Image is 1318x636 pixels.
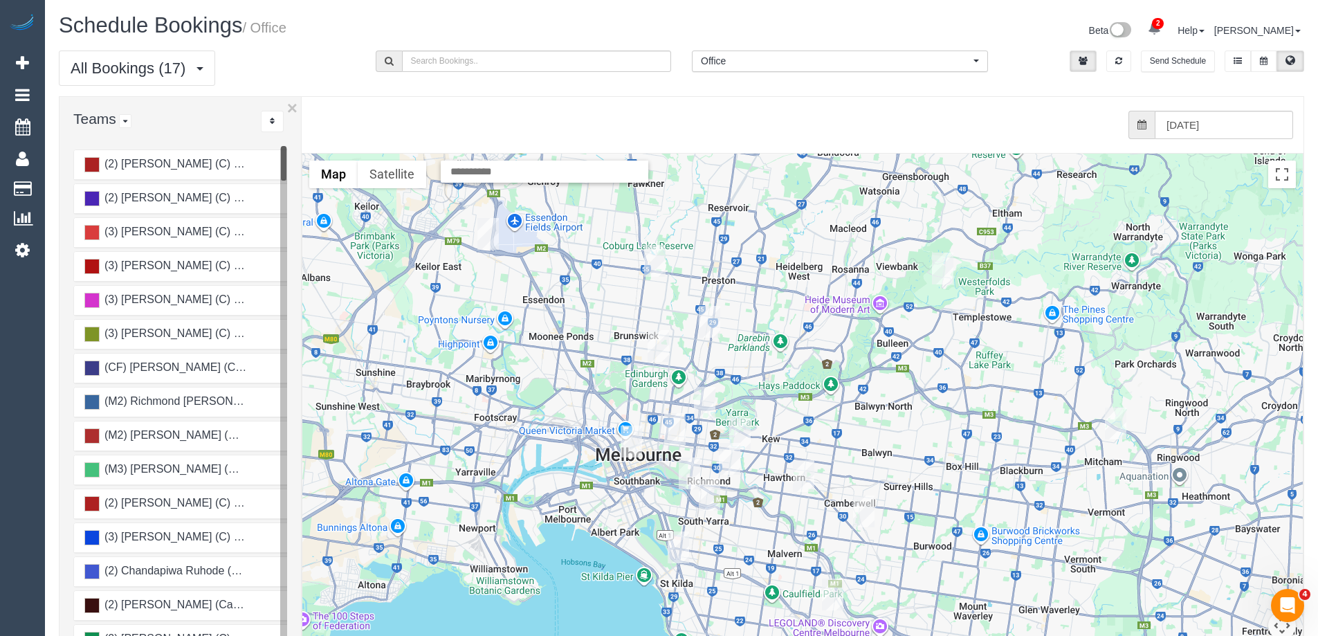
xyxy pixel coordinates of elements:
[71,60,192,77] span: All Bookings (17)
[243,465,273,475] small: (0 jobs)
[102,361,239,373] span: (CF) [PERSON_NAME] (C)
[234,533,264,543] small: (0 jobs)
[694,387,715,419] div: 12/09/2025 14:00 - Jasmin Donnellan - 36 Little Turner Street, Abbotsford, VIC 3067
[1089,25,1132,36] a: Beta
[270,117,275,125] i: Sort Teams
[234,228,264,237] small: (0 jobs)
[692,51,988,72] ol: All Locations
[699,479,720,511] div: 12/09/2025 14:30 - Bernadette Barakat - 39/15 Copelen St., South Yarra, VIC 3141
[102,565,243,576] span: (2) Chandapiwa Ruhode (C)
[648,330,669,362] div: 12/09/2025 13:00 - Harriet Bell - 87 Barkly Street, Brunswick East, VIC 3057
[102,158,230,170] span: (2) [PERSON_NAME] (C)
[679,457,700,489] div: 12/09/2025 08:00 - Emily Gallagher - 74 Wellington Street, Cremorne, VIC 3121
[621,426,642,457] div: 12/09/2025 22:00 - Lloyd Hazlett (Fontis) - Suite 3, Level 9, 169 Queen Street, Melbourne, VIC 3000
[102,599,237,610] span: (2) [PERSON_NAME] (Ca)
[242,363,272,373] small: (0 jobs)
[234,262,264,271] small: (0 jobs)
[246,567,276,576] small: (0 jobs)
[102,192,230,203] span: (2) [PERSON_NAME] (C)
[1299,589,1310,600] span: 4
[853,496,875,527] div: 12/09/2025 12:00 - Dalene Ann - 4 Immarna Rd, Camberwell, VIC 3124
[234,296,264,305] small: (0 jobs)
[932,253,953,284] div: 12/09/2025 08:30 - Ali Young - 52 Bonds Road, Lower Plenty, VIC 3093
[234,160,264,170] small: (0 jobs)
[102,429,239,441] span: (M2) [PERSON_NAME] (C)
[1268,161,1296,188] button: Toggle fullscreen view
[1152,18,1164,29] span: 2
[1108,22,1131,40] img: New interface
[243,431,273,441] small: (0 jobs)
[102,226,230,237] span: (3) [PERSON_NAME] (C)
[664,413,686,445] div: 12/09/2025 08:00 - Catherine Velisha - 201/280 Albert St, East Melbourne, VIC 3002
[477,218,499,250] div: 12/09/2025 07:00 - Daniel Torres - 4/32 Elstone Ave,, Airport West, VIC 3042
[102,497,230,509] span: (2) [PERSON_NAME] (C)
[234,499,264,509] small: (0 jobs)
[102,463,239,475] span: (M3) [PERSON_NAME] (C)
[234,194,264,203] small: (0 jobs)
[1141,51,1215,72] button: Send Schedule
[102,395,301,407] span: (M2) Richmond [PERSON_NAME] (CG)
[1155,111,1293,139] input: Date
[234,329,264,339] small: (0 jobs)
[793,460,814,492] div: 12/09/2025 07:00 - Rosie Rabindran - 69 Fletcher St, Hawthorn East, VIC 3123
[358,161,426,188] button: Show satellite imagery
[699,306,720,338] div: 12/09/2025 12:00 - KEY PICK UP/DROP OFF - 427-431 High St, Northcote, VIC 3070
[8,14,36,33] img: Automaid Logo
[242,20,286,35] small: / Office
[240,601,270,610] small: (0 jobs)
[309,161,358,188] button: Show street map
[692,51,988,72] button: Office
[1214,25,1301,36] a: [PERSON_NAME]
[261,111,284,132] div: ...
[102,327,230,339] span: (3) [PERSON_NAME] (C)
[402,51,672,72] input: Search Bookings..
[102,260,230,271] span: (3) [PERSON_NAME] (C)
[1178,25,1205,36] a: Help
[1141,14,1168,44] a: 2
[729,418,751,450] div: 12/09/2025 13:00 - Jacob Walker - 4 Acacia Place, 601, Abbotsford, VIC 3067
[59,51,215,86] button: All Bookings (17)
[668,531,689,563] div: 12/09/2025 08:30 - Alison Cranston - 1 Wellington St, St Kilda Vic, VIC 3182
[59,13,242,37] span: Schedule Bookings
[102,293,230,305] span: (3) [PERSON_NAME] (C)
[822,579,843,610] div: 12/09/2025 08:00 - Robert Southcott - 102 Darling Rd, 3, Malvern East, VIC 3145
[1271,589,1304,622] iframe: Intercom live chat
[1105,408,1126,439] div: 12/09/2025 12:00 - Abhay Kumar - 65 Quarry Road, 2, Mitchem, VIC 3132
[73,111,116,127] span: Teams
[102,531,230,543] span: (3) [PERSON_NAME] (C)
[719,443,740,475] div: 12/09/2025 09:00 - Nicole Bailey - 25/5 Stillman Street, Richmond, VIC 3121
[287,99,298,117] button: ×
[701,54,970,68] span: Office
[644,245,666,277] div: 12/09/2025 12:00 - Jodi Clark - 27 Richards Street, Coburg, VIC 3058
